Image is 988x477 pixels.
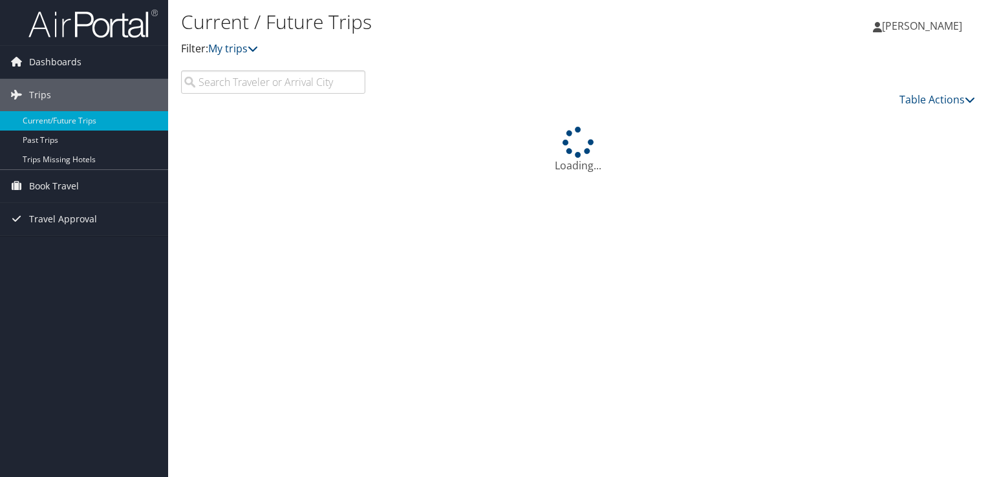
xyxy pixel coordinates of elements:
input: Search Traveler or Arrival City [181,70,365,94]
a: Table Actions [899,92,975,107]
span: Dashboards [29,46,81,78]
a: My trips [208,41,258,56]
p: Filter: [181,41,711,58]
div: Loading... [181,127,975,173]
img: airportal-logo.png [28,8,158,39]
a: [PERSON_NAME] [873,6,975,45]
span: Trips [29,79,51,111]
span: Book Travel [29,170,79,202]
h1: Current / Future Trips [181,8,711,36]
span: Travel Approval [29,203,97,235]
span: [PERSON_NAME] [882,19,962,33]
